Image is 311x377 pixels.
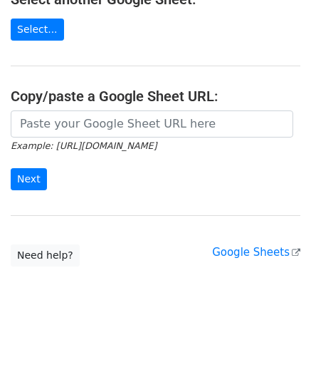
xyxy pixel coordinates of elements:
a: Need help? [11,244,80,267]
a: Select... [11,19,64,41]
small: Example: [URL][DOMAIN_NAME] [11,140,157,151]
input: Paste your Google Sheet URL here [11,110,293,138]
input: Next [11,168,47,190]
a: Google Sheets [212,246,300,259]
h4: Copy/paste a Google Sheet URL: [11,88,300,105]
